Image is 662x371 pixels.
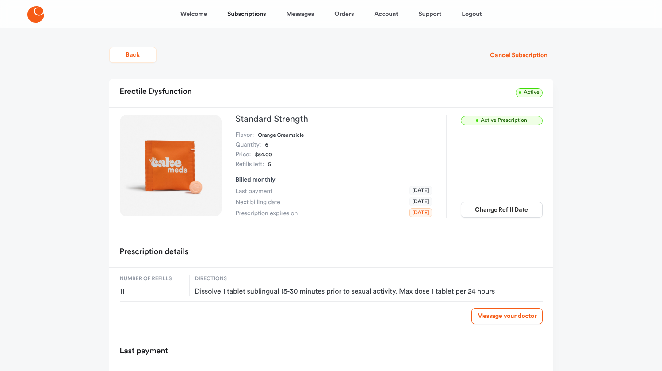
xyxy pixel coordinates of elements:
[286,4,314,25] a: Messages
[120,287,184,296] span: 11
[258,131,304,140] dd: Orange Creamsicle
[236,160,264,170] dt: Refills left:
[462,4,482,25] a: Logout
[374,4,398,25] a: Account
[484,47,553,63] button: Cancel Subscription
[268,160,271,170] dd: 5
[265,140,268,150] dd: 6
[236,187,272,196] span: Last payment
[120,275,184,283] span: Number of refills
[418,4,441,25] a: Support
[236,177,276,183] span: Billed monthly
[461,116,543,125] span: Active Prescription
[236,115,432,124] h3: Standard Strength
[409,186,432,195] span: [DATE]
[236,198,280,207] span: Next billing date
[227,4,266,25] a: Subscriptions
[409,208,432,217] span: [DATE]
[120,344,168,359] h2: Last payment
[195,287,543,296] span: Dissolve 1 tablet sublingual 15-30 minutes prior to sexual activity. Max dose 1 tablet per 24 hours
[461,202,543,218] button: Change Refill Date
[334,4,354,25] a: Orders
[471,308,542,324] a: Message your doctor
[120,84,192,100] h2: Erectile Dysfunction
[120,244,188,260] h2: Prescription details
[409,197,432,206] span: [DATE]
[109,47,157,63] button: Back
[195,275,543,283] span: Directions
[236,131,254,140] dt: Flavor:
[236,140,261,150] dt: Quantity:
[180,4,207,25] a: Welcome
[516,88,542,97] span: Active
[255,150,272,160] dd: $54.00
[236,209,298,218] span: Prescription expires on
[236,150,251,160] dt: Price:
[120,115,222,216] img: Standard Strength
